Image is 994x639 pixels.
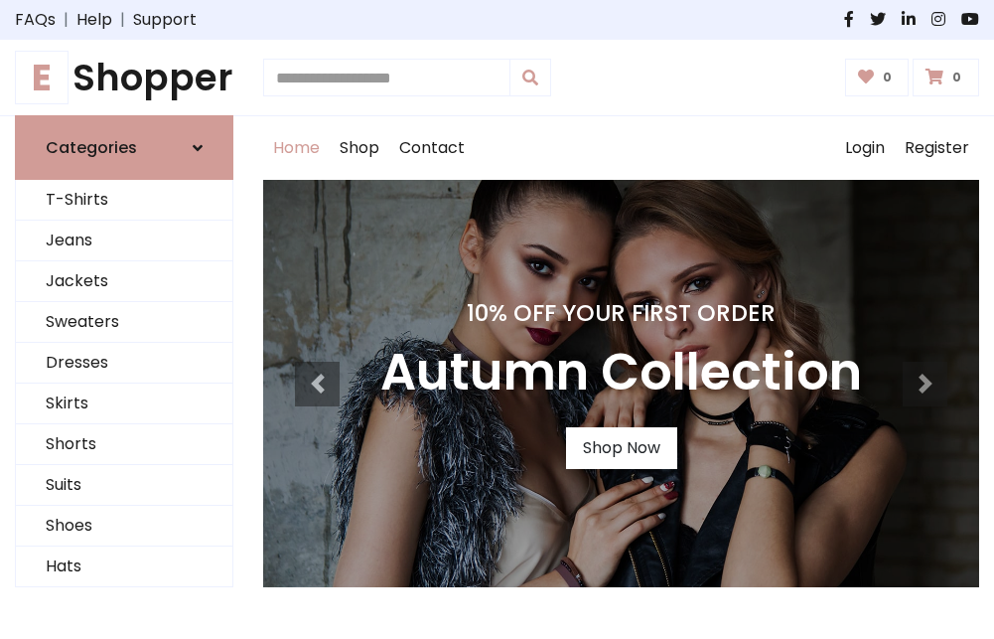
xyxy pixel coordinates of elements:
[16,343,232,384] a: Dresses
[845,59,910,96] a: 0
[895,116,979,180] a: Register
[835,116,895,180] a: Login
[112,8,133,32] span: |
[947,69,966,86] span: 0
[380,299,862,327] h4: 10% Off Your First Order
[16,506,232,547] a: Shoes
[16,302,232,343] a: Sweaters
[133,8,197,32] a: Support
[566,427,677,469] a: Shop Now
[76,8,112,32] a: Help
[15,51,69,104] span: E
[56,8,76,32] span: |
[380,343,862,403] h3: Autumn Collection
[46,138,137,157] h6: Categories
[15,8,56,32] a: FAQs
[16,221,232,261] a: Jeans
[15,56,233,99] h1: Shopper
[330,116,389,180] a: Shop
[16,261,232,302] a: Jackets
[16,465,232,506] a: Suits
[263,116,330,180] a: Home
[16,547,232,587] a: Hats
[913,59,979,96] a: 0
[15,115,233,180] a: Categories
[878,69,897,86] span: 0
[389,116,475,180] a: Contact
[16,384,232,424] a: Skirts
[16,424,232,465] a: Shorts
[15,56,233,99] a: EShopper
[16,180,232,221] a: T-Shirts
